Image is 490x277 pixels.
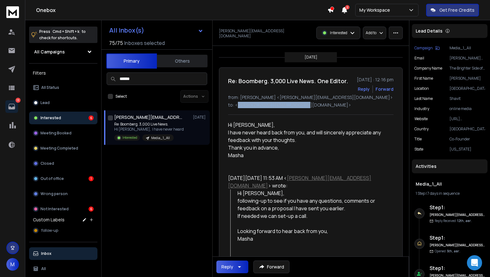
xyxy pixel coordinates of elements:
div: 1 [89,176,94,181]
p: Media_1_All [450,46,485,51]
p: Media_1_All [151,136,170,140]
span: follow-up [41,228,58,233]
h3: Filters [29,69,97,77]
div: Forward [375,86,394,92]
p: My Workspace [359,7,393,13]
div: Masha [228,151,388,159]
div: Open Intercom Messenger [467,255,482,270]
button: Interested6 [29,112,97,124]
p: [DATE] : 12:16 pm [357,77,394,83]
span: 7 days in sequence [427,191,460,196]
span: 75 / 75 [109,39,123,47]
div: Activities [412,159,487,173]
button: Get Free Credits [426,4,479,16]
p: from: [PERSON_NAME] <[PERSON_NAME][EMAIL_ADDRESS][DOMAIN_NAME]> [228,94,394,101]
p: Interested [122,135,137,140]
button: Campaign [414,46,440,51]
p: Reply Received [435,219,472,223]
p: Shavit [450,96,485,101]
h1: All Inbox(s) [109,27,144,34]
div: If needed we can set-up a call. [238,212,389,220]
button: Meeting Booked [29,127,97,139]
p: 13 [16,98,21,103]
h3: Custom Labels [33,217,65,223]
p: Last Name [414,96,433,101]
p: location [414,86,429,91]
div: Hi [PERSON_NAME], [228,121,388,129]
p: Out of office [40,176,64,181]
h6: [PERSON_NAME][EMAIL_ADDRESS][DOMAIN_NAME] [430,212,485,217]
div: | [416,191,484,196]
p: Press to check for shortcuts. [39,28,86,41]
p: [PERSON_NAME][EMAIL_ADDRESS][DOMAIN_NAME] [219,28,309,39]
p: [PERSON_NAME][EMAIL_ADDRESS][DOMAIN_NAME] [450,56,485,61]
p: Company Name [414,66,442,71]
p: Email [414,56,424,61]
p: Get Free Credits [439,7,474,13]
div: [DATE][DATE] 11:53 AM < > wrote: [228,174,388,189]
p: All [41,266,46,271]
button: Closed [29,157,97,170]
button: Not Interested6 [29,203,97,215]
p: Meeting Booked [40,131,71,136]
p: Wrong person [40,191,68,196]
p: Closed [40,161,54,166]
h1: Media_1_All [416,181,484,187]
p: Country [414,126,429,132]
p: All Status [41,85,59,90]
button: Primary [106,53,157,69]
button: M [6,258,19,271]
p: Inbox [41,251,52,256]
a: 13 [5,100,18,113]
h6: [PERSON_NAME][EMAIL_ADDRESS][DOMAIN_NAME] [430,243,485,248]
h1: Onebox [36,6,327,14]
button: Reply [216,261,248,273]
button: All Status [29,81,97,94]
p: Meeting Completed [40,146,78,151]
div: following-up to see if you have any questions, comments or feedback on a proposal I have sent you... [238,197,389,212]
p: Interested [40,115,61,120]
p: Add to [366,30,376,35]
p: [GEOGRAPHIC_DATA] [450,86,485,91]
button: Forward [253,261,289,273]
button: Meeting Completed [29,142,97,155]
button: All [29,262,97,275]
p: [PERSON_NAME] [450,76,485,81]
h1: Re: Boomberg. 3,000 Live News. One Editor. [228,77,348,85]
p: Re: Boomberg. 3,000 Live News. [114,122,184,127]
button: follow-up [29,224,97,237]
p: [DATE] [305,55,317,60]
button: Wrong person [29,188,97,200]
p: [GEOGRAPHIC_DATA] [450,126,485,132]
button: Out of office1 [29,172,97,185]
button: All Inbox(s) [104,24,208,37]
span: Cmd + Shift + k [52,28,80,35]
div: Reply [221,264,233,270]
p: Not Interested [40,206,69,212]
p: Campaign [414,46,433,51]
p: website [414,116,428,121]
span: 1 Step [416,191,425,196]
button: Lead [29,96,97,109]
h6: Step 1 : [430,264,485,272]
div: Looking forward to hear back from you, [238,227,389,235]
p: State [414,147,423,152]
span: 2 [345,5,350,9]
h6: Step 1 : [430,234,485,242]
div: Hi [PERSON_NAME], [238,189,389,197]
p: online media [450,106,485,111]
span: 12th, авг. [457,219,472,223]
button: Others [157,54,208,68]
p: Lead [40,100,50,105]
div: I have never heard back from you, and will sincerely appreciate any feedback with your thoughts. [228,129,388,144]
p: [URL][DOMAIN_NAME] [450,116,485,121]
h3: Inboxes selected [124,39,165,47]
span: 5th, авг. [447,249,460,253]
p: title [414,137,422,142]
div: Thank you in advance, [228,144,388,151]
p: Opened [435,249,460,254]
p: Co-Founder [450,137,485,142]
p: Interested [330,30,347,35]
p: Hi [PERSON_NAME], I have never heard [114,127,184,132]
